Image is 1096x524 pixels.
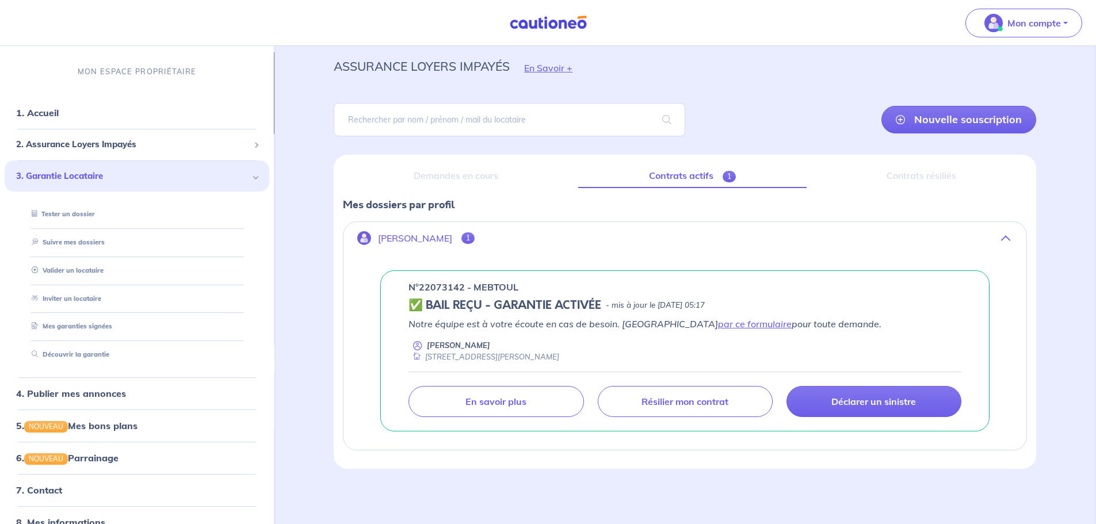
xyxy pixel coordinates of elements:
img: Cautioneo [505,16,591,30]
img: illu_account_valid_menu.svg [984,14,1003,32]
a: 5.NOUVEAUMes bons plans [16,420,138,431]
p: [PERSON_NAME] [427,340,490,351]
span: 3. Garantie Locataire [16,170,249,183]
a: Tester un dossier [27,210,95,218]
a: Découvrir la garantie [27,350,109,358]
span: 2. Assurance Loyers Impayés [16,138,249,151]
h5: ✅ BAIL REÇU - GARANTIE ACTIVÉE [408,299,601,312]
span: search [648,104,685,136]
span: 1 [723,171,736,182]
div: Inviter un locataire [18,289,255,308]
p: Déclarer un sinistre [831,396,916,407]
a: 7. Contact [16,484,62,496]
div: Suivre mes dossiers [18,233,255,252]
p: - mis à jour le [DATE] 05:17 [606,300,705,311]
a: Déclarer un sinistre [786,386,961,417]
p: MON ESPACE PROPRIÉTAIRE [78,66,196,77]
a: 1. Accueil [16,107,59,118]
div: Tester un dossier [18,205,255,224]
button: illu_account_valid_menu.svgMon compte [965,9,1082,37]
p: Résilier mon contrat [641,396,728,407]
span: 1 [461,232,475,244]
a: Résilier mon contrat [598,386,773,417]
div: Valider un locataire [18,261,255,280]
div: Mes garanties signées [18,317,255,336]
p: [PERSON_NAME] [378,233,452,244]
div: 6.NOUVEAUParrainage [5,446,269,469]
div: 4. Publier mes annonces [5,382,269,405]
div: [STREET_ADDRESS][PERSON_NAME] [408,351,559,362]
input: Rechercher par nom / prénom / mail du locataire [334,103,685,136]
div: 2. Assurance Loyers Impayés [5,133,269,156]
button: [PERSON_NAME]1 [343,224,1026,252]
a: 6.NOUVEAUParrainage [16,452,119,464]
p: Mes dossiers par profil [343,197,1027,212]
a: Contrats actifs1 [578,164,807,188]
p: En savoir plus [465,396,526,407]
img: illu_account.svg [357,231,371,245]
a: Mes garanties signées [27,322,112,330]
div: state: CONTRACT-VALIDATED, Context: ,MAYBE-CERTIFICATE,,LESSOR-DOCUMENTS,IS-ODEALIM [408,299,961,312]
a: 4. Publier mes annonces [16,388,126,399]
a: Inviter un locataire [27,294,101,303]
p: n°22073142 - MEBTOUL [408,280,518,294]
div: 3. Garantie Locataire [5,160,269,192]
button: En Savoir + [510,51,587,85]
a: Nouvelle souscription [881,106,1036,133]
a: En savoir plus [408,386,583,417]
a: Valider un locataire [27,266,104,274]
div: 1. Accueil [5,101,269,124]
p: assurance loyers impayés [334,56,510,77]
div: 5.NOUVEAUMes bons plans [5,414,269,437]
p: Notre équipe est à votre écoute en cas de besoin. [GEOGRAPHIC_DATA] pour toute demande. [408,317,961,331]
div: Découvrir la garantie [18,345,255,364]
a: par ce formulaire [718,318,792,330]
a: Suivre mes dossiers [27,238,105,246]
div: 7. Contact [5,479,269,502]
p: Mon compte [1007,16,1061,30]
